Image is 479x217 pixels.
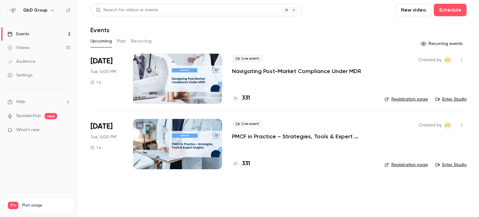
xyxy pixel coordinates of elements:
div: Videos [7,45,30,51]
span: [DATE] [90,56,113,66]
span: Tue, 4:00 PM [90,134,116,140]
span: Plan usage [22,203,70,208]
h4: 331 [242,160,250,168]
span: [DATE] [90,121,113,131]
button: Upcoming [90,36,112,46]
img: QbD Group [8,5,18,15]
button: New video [396,4,431,16]
span: DC [445,121,451,129]
button: Recurring events [418,39,467,49]
div: Search for videos or events [96,7,158,13]
h6: QbD Group [23,7,47,13]
div: Audience [7,58,35,65]
span: Created by [419,121,442,129]
a: Registration page [385,96,428,102]
span: new [45,113,57,119]
span: Live event [232,55,263,62]
span: DC [445,56,451,64]
span: Daniel Cubero [444,121,452,129]
div: Events [7,31,29,37]
span: Daniel Cubero [444,56,452,64]
a: Enter Studio [435,162,467,168]
span: What's new [16,127,40,133]
div: Sep 23 Tue, 4:00 PM (Europe/Madrid) [90,119,123,169]
span: Live event [232,120,263,128]
h4: 331 [242,94,250,102]
a: 331 [232,94,250,102]
a: Navigating Post-Market Compliance Under MDR [232,67,361,75]
button: Past [117,36,126,46]
a: Registration page [385,162,428,168]
span: Pro [8,202,18,209]
a: SpeakerHub [16,113,41,119]
button: Recurring [131,36,152,46]
span: Tue, 4:00 PM [90,69,116,75]
li: help-dropdown-opener [7,99,70,105]
a: PMCF in Practice – Strategies, Tools & Expert Insights [232,133,375,140]
a: 331 [232,160,250,168]
span: Created by [419,56,442,64]
a: Enter Studio [435,96,467,102]
span: Help [16,99,25,105]
button: Schedule [434,4,467,16]
div: Sep 9 Tue, 4:00 PM (Europe/Madrid) [90,54,123,104]
div: 1 h [90,80,101,85]
div: 1 h [90,145,101,150]
div: Settings [7,72,32,78]
iframe: Noticeable Trigger [63,127,70,133]
h1: Events [90,26,109,34]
